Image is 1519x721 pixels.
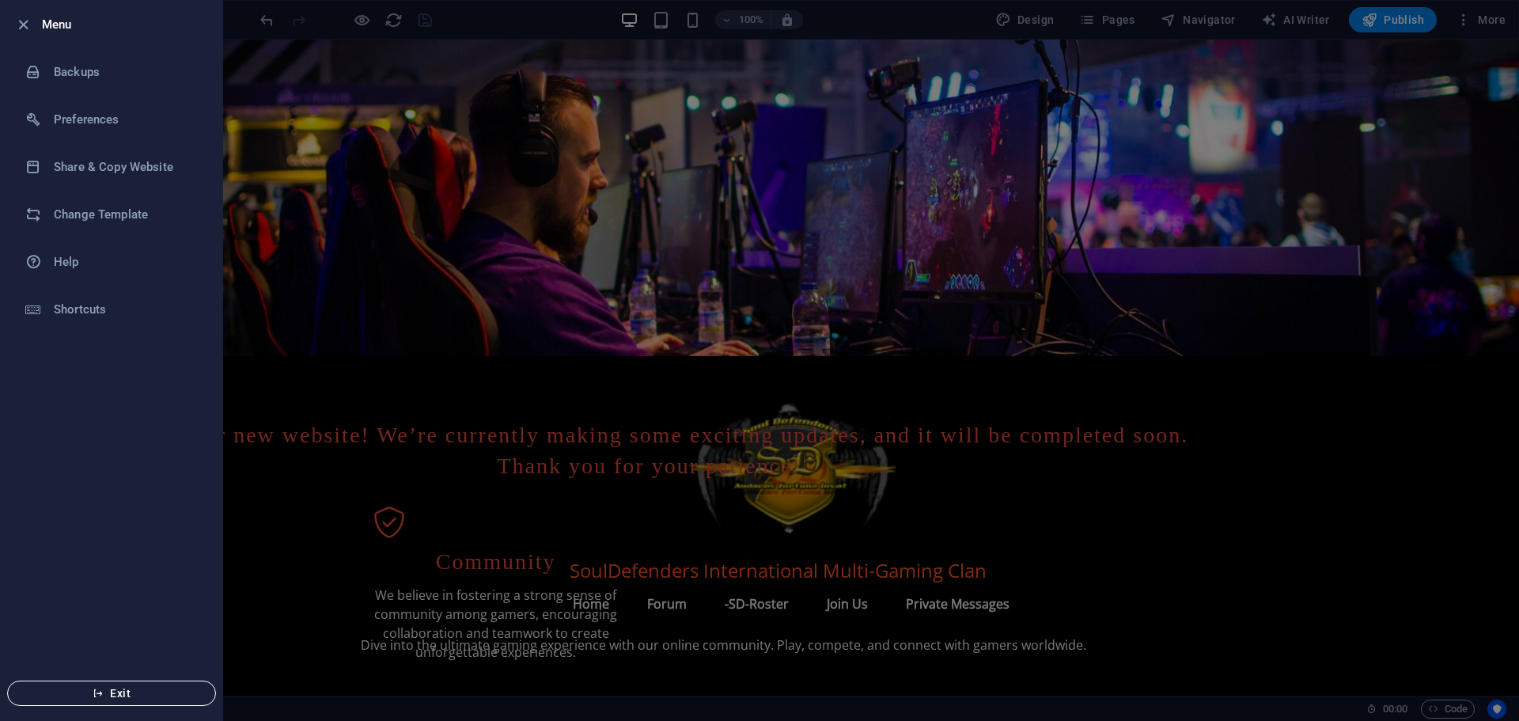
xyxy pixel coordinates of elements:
[54,157,200,176] h6: Share & Copy Website
[54,252,200,271] h6: Help
[42,15,210,34] h6: Menu
[54,300,200,319] h6: Shortcuts
[54,110,200,129] h6: Preferences
[21,687,203,700] span: Exit
[54,63,200,82] h6: Backups
[1,238,222,286] a: Help
[54,205,200,224] h6: Change Template
[7,681,216,706] button: Exit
